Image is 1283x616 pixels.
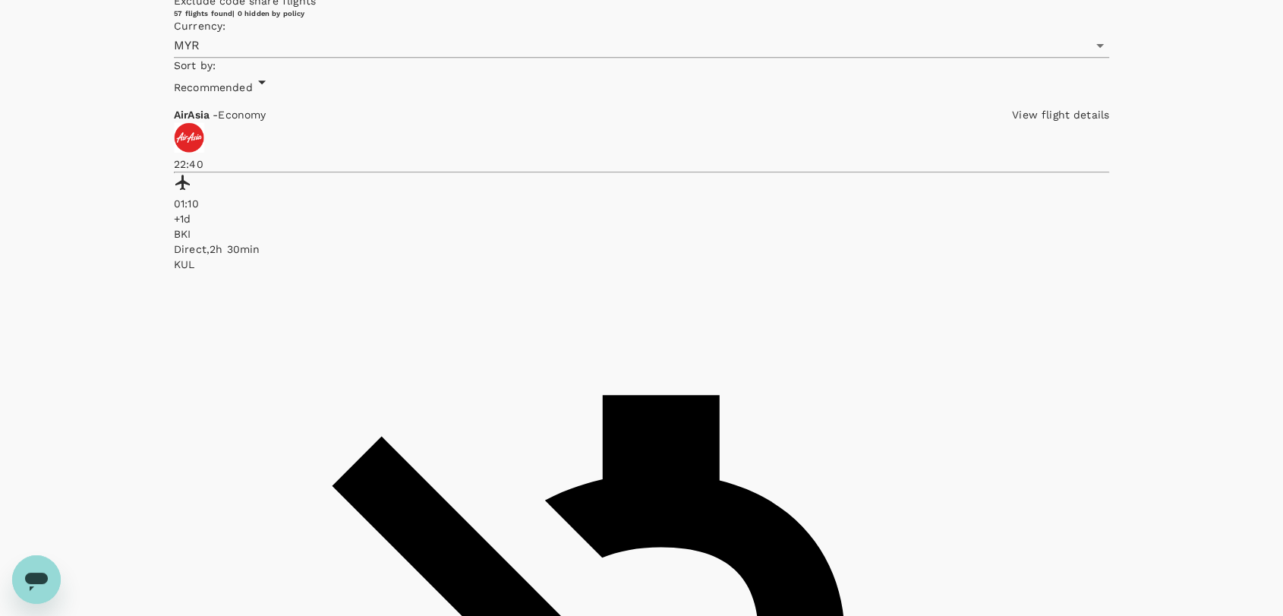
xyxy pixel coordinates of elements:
[1012,107,1109,122] p: View flight details
[174,242,1109,257] div: Direct , 2h 30min
[174,213,191,225] span: +1d
[1089,35,1111,56] button: Open
[218,109,266,121] span: Economy
[174,59,216,71] span: Sort by :
[174,109,213,121] span: AirAsia
[174,8,1109,18] div: 57 flights found | 0 hidden by policy
[174,122,204,153] img: AK
[174,81,253,93] span: Recommended
[174,226,1109,242] p: BKI
[174,257,1109,272] p: KUL
[174,156,1109,172] p: 22:40
[12,555,61,604] iframe: Button to launch messaging window
[174,196,1109,211] p: 01:10
[174,20,225,32] span: Currency :
[213,109,218,121] span: -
